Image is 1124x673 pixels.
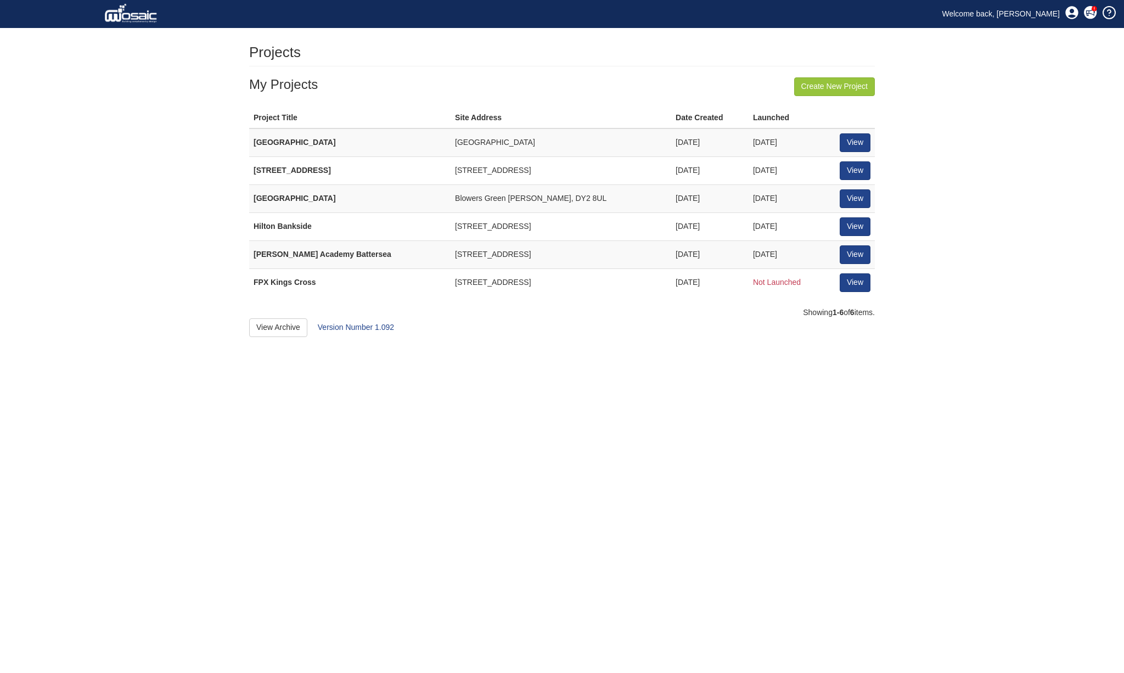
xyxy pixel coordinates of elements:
[749,212,827,240] td: [DATE]
[451,156,671,184] td: [STREET_ADDRESS]
[671,212,749,240] td: [DATE]
[840,189,870,208] a: View
[318,323,394,332] a: Version Number 1.092
[850,308,855,317] b: 6
[840,161,870,180] a: View
[249,108,451,128] th: Project Title
[249,318,307,337] a: View Archive
[254,194,336,203] strong: [GEOGRAPHIC_DATA]
[671,108,749,128] th: Date Created
[749,108,827,128] th: Launched
[840,217,870,236] a: View
[671,184,749,212] td: [DATE]
[840,245,870,264] a: View
[671,128,749,156] td: [DATE]
[254,138,336,147] strong: [GEOGRAPHIC_DATA]
[451,268,671,296] td: [STREET_ADDRESS]
[671,156,749,184] td: [DATE]
[254,278,316,287] strong: FPX Kings Cross
[249,307,875,318] div: Showing of items.
[749,156,827,184] td: [DATE]
[840,273,870,292] a: View
[254,250,391,259] strong: [PERSON_NAME] Academy Battersea
[249,77,875,92] h3: My Projects
[749,128,827,156] td: [DATE]
[840,133,870,152] a: View
[451,128,671,156] td: [GEOGRAPHIC_DATA]
[749,184,827,212] td: [DATE]
[671,240,749,268] td: [DATE]
[833,308,844,317] b: 1-6
[451,108,671,128] th: Site Address
[794,77,875,96] a: Create New Project
[451,212,671,240] td: [STREET_ADDRESS]
[254,166,331,175] strong: [STREET_ADDRESS]
[934,5,1068,22] a: Welcome back, [PERSON_NAME]
[671,268,749,296] td: [DATE]
[749,240,827,268] td: [DATE]
[451,240,671,268] td: [STREET_ADDRESS]
[753,278,801,287] span: Not Launched
[254,222,312,231] strong: Hilton Bankside
[249,44,301,60] h1: Projects
[104,3,160,25] img: logo_white.png
[451,184,671,212] td: Blowers Green [PERSON_NAME], DY2 8UL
